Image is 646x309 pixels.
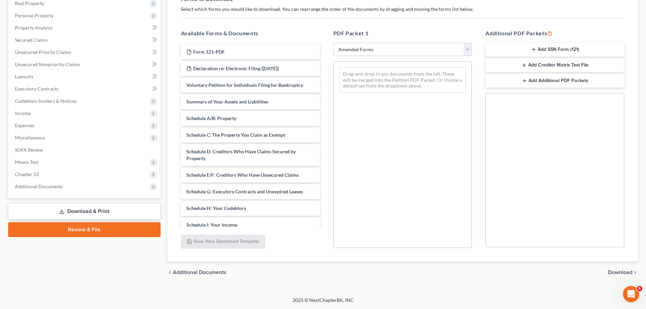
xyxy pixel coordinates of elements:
span: Miscellaneous [15,135,45,140]
span: Summary of Your Assets and Liabilities [186,99,268,104]
i: chevron_right [632,270,638,275]
a: Unsecured Priority Claims [10,46,161,58]
span: Schedule E/F: Creditors Who Have Unsecured Claims [186,172,299,178]
span: Unsecured Nonpriority Claims [15,61,80,67]
a: Review & File [8,222,161,237]
span: Income [15,110,31,116]
span: Schedule D: Creditors Who Have Claims Secured by Property [186,149,296,161]
span: Real Property [15,0,44,6]
a: Property Analysis [10,22,161,34]
span: Additional Documents [173,270,226,275]
span: Download [608,270,632,275]
div: Drag-and-drop in any documents from the left. These will be merged into the Petition PDF Packet. ... [339,67,466,93]
button: Add Additional PDF Packets [485,74,624,88]
span: Schedule H: Your Codebtors [186,205,246,211]
span: Chapter 13 [15,171,39,177]
a: Executory Contracts [10,83,161,95]
span: Lawsuits [15,74,33,79]
iframe: Intercom live chat [623,286,639,302]
a: SOFA Review [10,144,161,156]
span: Secured Claims [15,37,48,43]
span: Schedule C: The Property You Claim as Exempt [186,132,285,138]
span: Schedule G: Executory Contracts and Unexpired Leases [186,189,303,194]
p: Select which forms you would like to download. You can rearrange the order of the documents by dr... [181,6,624,13]
span: Unsecured Priority Claims [15,49,71,55]
span: Expenses [15,122,34,128]
a: Lawsuits [10,71,161,83]
span: Personal Property [15,13,54,18]
button: Add Creditor Matrix Text File [485,58,624,72]
h5: Available Forms & Documents [181,29,320,37]
a: Download & Print [8,204,161,219]
button: Add SSN Form (121) [485,43,624,57]
span: Schedule A/B: Property [186,115,236,121]
span: Voluntary Petition for Individuals Filing for Bankruptcy [186,82,303,88]
span: Property Analysis [15,25,53,31]
span: Declaration re: Electronic Filing ([DATE]) [193,65,279,71]
a: Secured Claims [10,34,161,46]
span: SOFA Review [15,147,43,153]
h5: PDF Packet 1 [333,29,472,37]
span: Executory Contracts [15,86,58,92]
span: Form 121-PDF [193,49,225,55]
a: Unsecured Nonpriority Claims [10,58,161,71]
span: Schedule I: Your Income [186,222,237,228]
a: chevron_left Additional Documents [167,270,226,275]
span: 6 [637,286,642,291]
i: chevron_left [167,270,173,275]
span: Means Test [15,159,38,165]
span: Additional Documents [15,184,63,189]
button: Save New Download Template [181,235,265,249]
h5: Additional PDF Packets [485,29,624,37]
div: 2025 © NextChapterBK, INC [130,297,517,309]
span: Codebtors Insiders & Notices [15,98,77,104]
button: Download chevron_right [608,270,638,275]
